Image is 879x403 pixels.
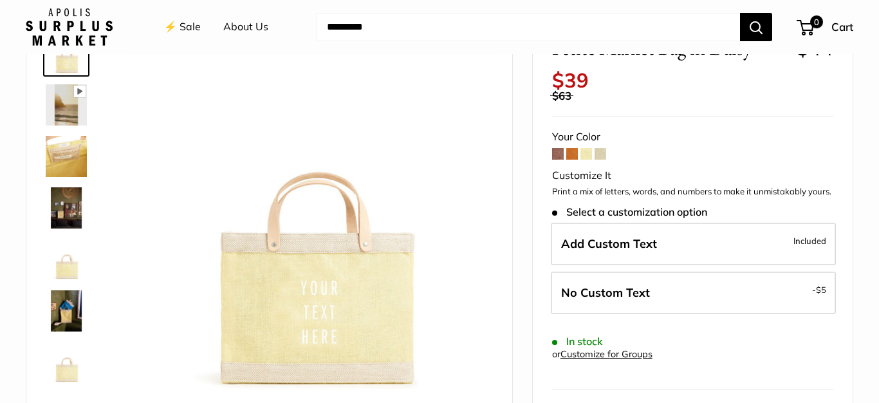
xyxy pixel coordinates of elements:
[43,236,89,283] a: Petite Market Bag in Daisy
[831,20,853,33] span: Cart
[46,290,87,332] img: Petite Market Bag in Daisy
[560,348,652,360] a: Customize for Groups
[793,233,826,248] span: Included
[798,17,853,37] a: 0 Cart
[129,33,493,397] img: Petite Market Bag in Daisy
[551,272,836,314] label: Leave Blank
[552,346,652,363] div: or
[812,282,826,297] span: -
[561,285,650,300] span: No Custom Text
[43,288,89,334] a: Petite Market Bag in Daisy
[223,17,268,37] a: About Us
[43,133,89,180] a: Petite Market Bag in Daisy
[552,36,787,60] span: Petite Market Bag in Daisy
[552,335,603,348] span: In stock
[43,82,89,128] a: Petite Market Bag in Daisy
[816,285,826,295] span: $5
[46,187,87,229] img: Petite Market Bag in Daisy
[26,8,113,46] img: Apolis: Surplus Market
[43,185,89,231] a: Petite Market Bag in Daisy
[552,185,833,198] p: Print a mix of letters, words, and numbers to make it unmistakably yours.
[551,223,836,265] label: Add Custom Text
[43,339,89,386] a: Petite Market Bag in Daisy
[552,206,707,218] span: Select a customization option
[552,68,589,93] span: $39
[164,17,201,37] a: ⚡️ Sale
[46,136,87,177] img: Petite Market Bag in Daisy
[46,342,87,383] img: Petite Market Bag in Daisy
[552,127,833,147] div: Your Color
[317,13,740,41] input: Search...
[552,166,833,185] div: Customize It
[552,89,571,102] span: $63
[740,13,772,41] button: Search
[810,15,823,28] span: 0
[46,84,87,126] img: Petite Market Bag in Daisy
[561,236,657,251] span: Add Custom Text
[46,239,87,280] img: Petite Market Bag in Daisy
